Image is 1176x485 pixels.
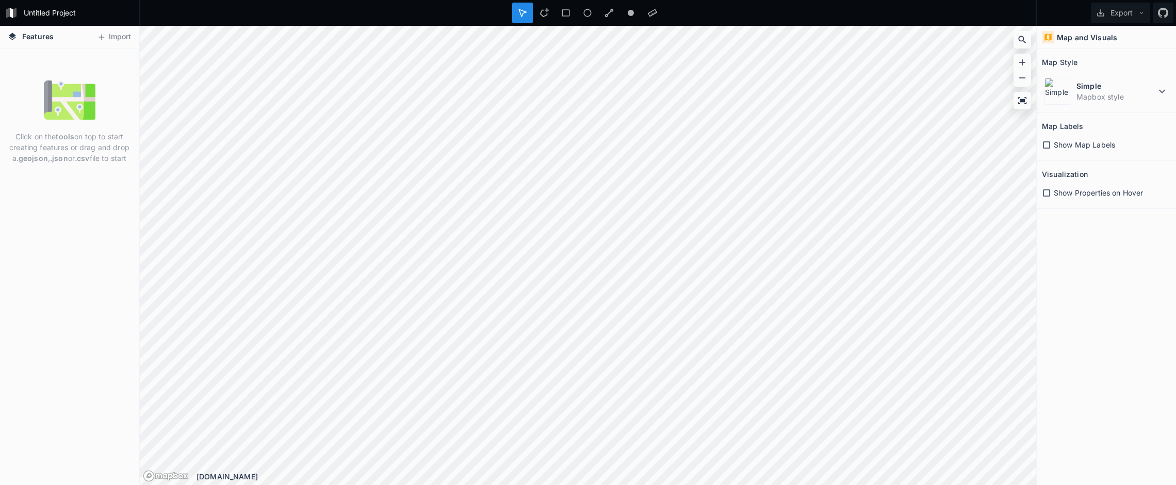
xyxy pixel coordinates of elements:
[75,154,90,163] strong: .csv
[92,29,136,45] button: Import
[56,132,74,141] strong: tools
[1057,32,1117,43] h4: Map and Visuals
[17,154,48,163] strong: .geojson
[50,154,68,163] strong: .json
[1076,91,1156,102] dd: Mapbox style
[197,471,1036,482] div: [DOMAIN_NAME]
[143,470,188,482] a: Mapbox logo
[1044,78,1071,105] img: Simple
[1042,166,1088,182] h2: Visualization
[1042,54,1077,70] h2: Map Style
[44,74,95,126] img: empty
[8,131,131,164] p: Click on the on top to start creating features or drag and drop a , or file to start
[1042,118,1083,134] h2: Map Labels
[1091,3,1150,23] button: Export
[1076,80,1156,91] dt: Simple
[1054,187,1143,198] span: Show Properties on Hover
[1054,139,1115,150] span: Show Map Labels
[22,31,54,42] span: Features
